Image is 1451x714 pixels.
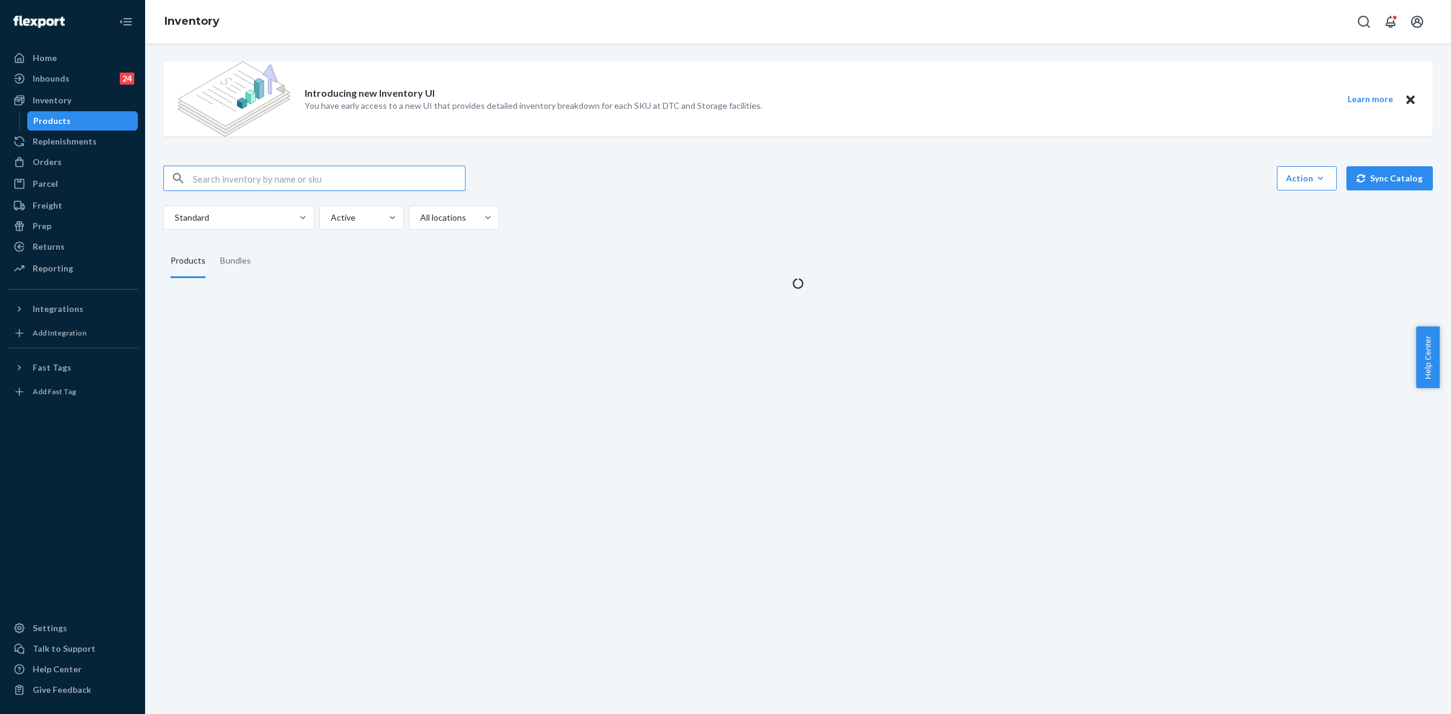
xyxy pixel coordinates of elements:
div: Help Center [33,663,82,675]
div: Inbounds [33,73,70,85]
a: Talk to Support [7,639,138,658]
input: Active [329,212,331,224]
p: Introducing new Inventory UI [305,86,435,100]
a: Returns [7,237,138,256]
button: Sync Catalog [1346,166,1433,190]
a: Add Integration [7,323,138,343]
input: Search inventory by name or sku [193,166,465,190]
div: Bundles [220,244,251,278]
a: Inbounds24 [7,69,138,88]
div: Action [1286,172,1328,184]
button: Close Navigation [114,10,138,34]
a: Home [7,48,138,68]
div: Replenishments [33,135,97,148]
input: All locations [419,212,420,224]
button: Learn more [1340,92,1400,107]
div: Add Integration [33,328,86,338]
button: Integrations [7,299,138,319]
div: Fast Tags [33,362,71,374]
a: Orders [7,152,138,172]
button: Fast Tags [7,358,138,377]
button: Open Search Box [1352,10,1376,34]
img: new-reports-banner-icon.82668bd98b6a51aee86340f2a7b77ae3.png [178,62,290,137]
input: Standard [174,212,175,224]
button: Give Feedback [7,680,138,699]
ol: breadcrumbs [155,4,229,39]
a: Products [27,111,138,131]
div: Settings [33,622,67,634]
a: Replenishments [7,132,138,151]
div: Parcel [33,178,58,190]
a: Reporting [7,259,138,278]
a: Settings [7,618,138,638]
p: You have early access to a new UI that provides detailed inventory breakdown for each SKU at DTC ... [305,100,762,112]
button: Close [1403,92,1418,107]
div: Add Fast Tag [33,386,76,397]
div: Reporting [33,262,73,274]
div: Inventory [33,94,71,106]
button: Open account menu [1405,10,1429,34]
div: Home [33,52,57,64]
a: Prep [7,216,138,236]
a: Parcel [7,174,138,193]
div: Products [33,115,71,127]
button: Help Center [1416,326,1440,388]
div: Give Feedback [33,684,91,696]
div: Prep [33,220,51,232]
a: Inventory [164,15,219,28]
a: Add Fast Tag [7,382,138,401]
button: Open notifications [1378,10,1403,34]
div: Integrations [33,303,83,315]
button: Action [1277,166,1337,190]
img: Flexport logo [13,16,65,28]
a: Inventory [7,91,138,110]
div: Products [170,244,206,278]
a: Help Center [7,660,138,679]
div: 24 [120,73,134,85]
div: Orders [33,156,62,168]
div: Returns [33,241,65,253]
div: Talk to Support [33,643,96,655]
div: Freight [33,200,62,212]
a: Freight [7,196,138,215]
